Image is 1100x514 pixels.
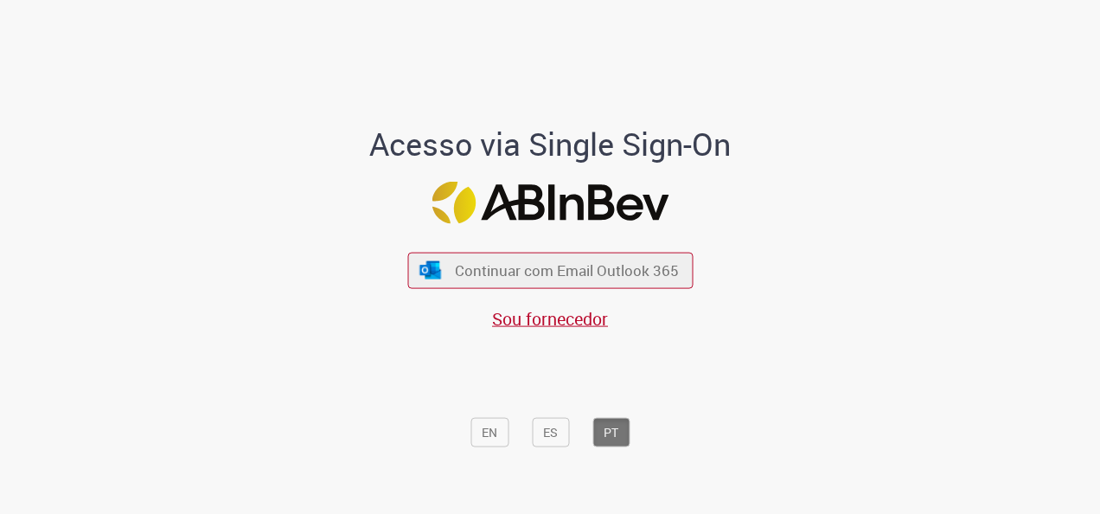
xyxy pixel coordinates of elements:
[310,126,790,161] h1: Acesso via Single Sign-On
[455,260,679,280] span: Continuar com Email Outlook 365
[592,417,630,447] button: PT
[532,417,569,447] button: ES
[432,182,668,224] img: Logo ABInBev
[492,306,608,330] a: Sou fornecedor
[407,253,693,288] button: ícone Azure/Microsoft 360 Continuar com Email Outlook 365
[419,260,443,279] img: ícone Azure/Microsoft 360
[470,417,508,447] button: EN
